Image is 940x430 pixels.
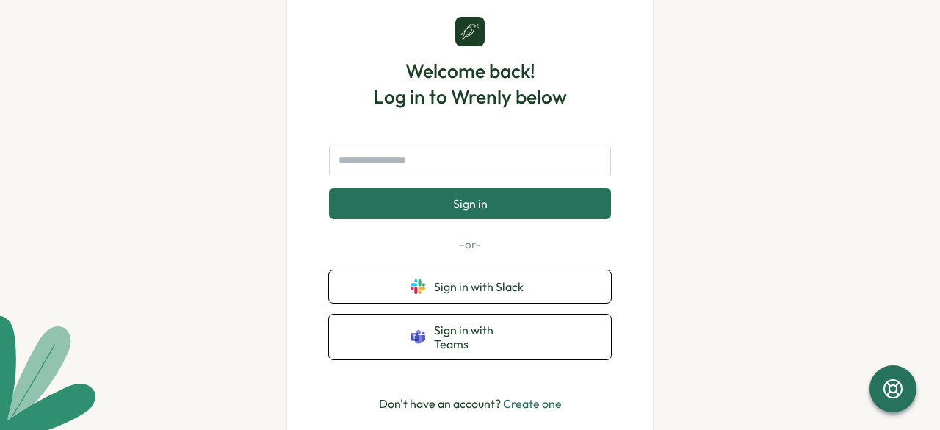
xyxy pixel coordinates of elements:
[379,395,562,413] p: Don't have an account?
[434,280,529,293] span: Sign in with Slack
[329,188,611,219] button: Sign in
[453,197,488,210] span: Sign in
[503,396,562,411] a: Create one
[329,237,611,253] p: -or-
[434,323,529,351] span: Sign in with Teams
[329,270,611,303] button: Sign in with Slack
[373,58,567,110] h1: Welcome back! Log in to Wrenly below
[329,315,611,359] button: Sign in with Teams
